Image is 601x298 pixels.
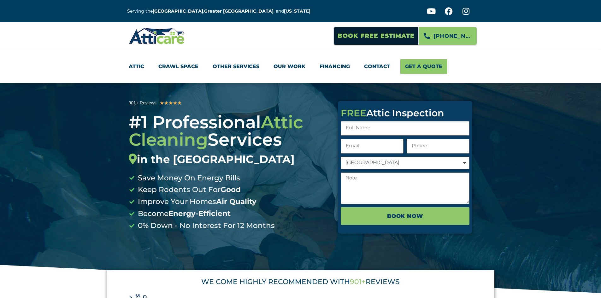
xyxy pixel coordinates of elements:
[115,278,486,285] div: WE COME HIGHLY RECOMMENDED WITH REVIEWS
[341,107,366,119] span: FREE
[213,59,259,74] a: Other Services
[204,8,274,14] a: Greater [GEOGRAPHIC_DATA]
[216,197,256,206] b: Air Quality
[153,8,203,14] a: [GEOGRAPHIC_DATA]
[320,59,350,74] a: Financing
[338,30,415,42] span: Book Free Estimate
[160,99,182,107] div: 5/5
[136,208,231,220] span: Become
[129,153,329,166] div: in the [GEOGRAPHIC_DATA]
[333,27,419,45] a: Book Free Estimate
[341,108,469,118] div: Attic Inspection
[129,59,144,74] a: Attic
[136,184,241,196] span: Keep Rodents Out For
[400,59,447,74] a: Get A Quote
[129,114,329,166] div: #1 Professional Services
[129,59,473,74] nav: Menu
[387,211,423,221] span: BOOK NOW
[129,99,156,107] div: 901+ Reviews
[274,59,305,74] a: Our Work
[168,99,173,107] i: ★
[136,220,275,232] span: 0% Down - No Interest For 12 Months
[341,121,469,136] input: Full Name
[221,185,241,194] b: Good
[129,112,303,150] span: Attic Cleaning
[284,8,310,14] a: [US_STATE]
[350,278,366,286] span: 901+
[419,27,477,45] a: [PHONE_NUMBER]
[160,99,164,107] i: ★
[136,172,240,184] span: Save Money On Energy Bills
[407,139,469,154] input: Only numbers and phone characters (#, -, *, etc) are accepted.
[164,99,168,107] i: ★
[173,99,177,107] i: ★
[341,139,404,154] input: Email
[158,59,198,74] a: Crawl Space
[168,209,231,218] b: Energy-Efficient
[136,196,256,208] span: Improve Your Homes
[364,59,390,74] a: Contact
[127,8,315,15] p: Serving the , , and
[177,99,182,107] i: ★
[341,207,469,225] button: BOOK NOW
[433,31,472,41] span: [PHONE_NUMBER]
